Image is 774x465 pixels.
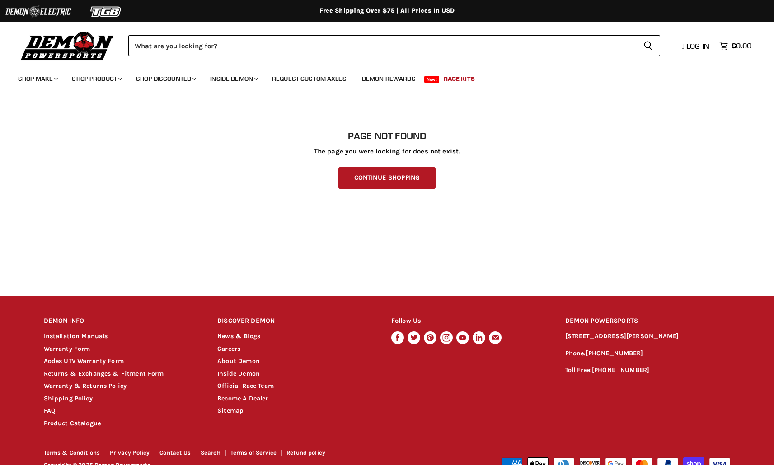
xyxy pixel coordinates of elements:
a: Terms & Conditions [44,449,100,456]
a: [PHONE_NUMBER] [592,366,649,374]
span: New! [424,76,440,83]
a: Terms of Service [230,449,277,456]
p: [STREET_ADDRESS][PERSON_NAME] [565,331,731,342]
a: Inside Demon [217,370,260,377]
img: TGB Logo 2 [72,3,140,20]
a: $0.00 [715,39,756,52]
a: Shop Discounted [129,70,202,88]
a: Official Race Team [217,382,274,390]
a: Shop Product [65,70,127,88]
h1: Page not found [44,130,731,141]
a: FAQ [44,407,56,414]
a: About Demon [217,357,260,365]
a: Sitemap [217,407,244,414]
a: Search [201,449,220,456]
p: Toll Free: [565,365,731,376]
a: Warranty Form [44,345,90,353]
a: Continue Shopping [338,167,436,189]
a: Product Catalogue [44,419,101,427]
a: Become A Dealer [217,395,268,402]
a: Returns & Exchanges & Fitment Form [44,370,164,377]
nav: Footer [44,450,388,459]
a: Installation Manuals [44,332,108,340]
a: Aodes UTV Warranty Form [44,357,124,365]
a: Contact Us [159,449,191,456]
a: Race Kits [437,70,482,88]
a: [PHONE_NUMBER] [586,349,643,357]
a: Privacy Policy [110,449,150,456]
div: Free Shipping Over $75 | All Prices In USD [26,7,749,15]
input: Search [128,35,636,56]
img: Demon Powersports [18,29,117,61]
a: News & Blogs [217,332,260,340]
p: Phone: [565,349,731,359]
h2: DISCOVER DEMON [217,311,374,332]
a: Inside Demon [203,70,263,88]
a: Warranty & Returns Policy [44,382,127,390]
span: $0.00 [732,42,751,50]
a: Demon Rewards [355,70,422,88]
ul: Main menu [11,66,749,88]
h2: DEMON INFO [44,311,201,332]
h2: Follow Us [391,311,548,332]
a: Shipping Policy [44,395,93,402]
a: Log in [678,42,715,50]
form: Product [128,35,660,56]
a: Careers [217,345,240,353]
img: Demon Electric Logo 2 [5,3,72,20]
p: The page you were looking for does not exist. [44,148,731,155]
h2: DEMON POWERSPORTS [565,311,731,332]
button: Search [636,35,660,56]
span: Log in [686,42,709,51]
a: Request Custom Axles [265,70,353,88]
a: Shop Make [11,70,63,88]
a: Refund policy [286,449,325,456]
